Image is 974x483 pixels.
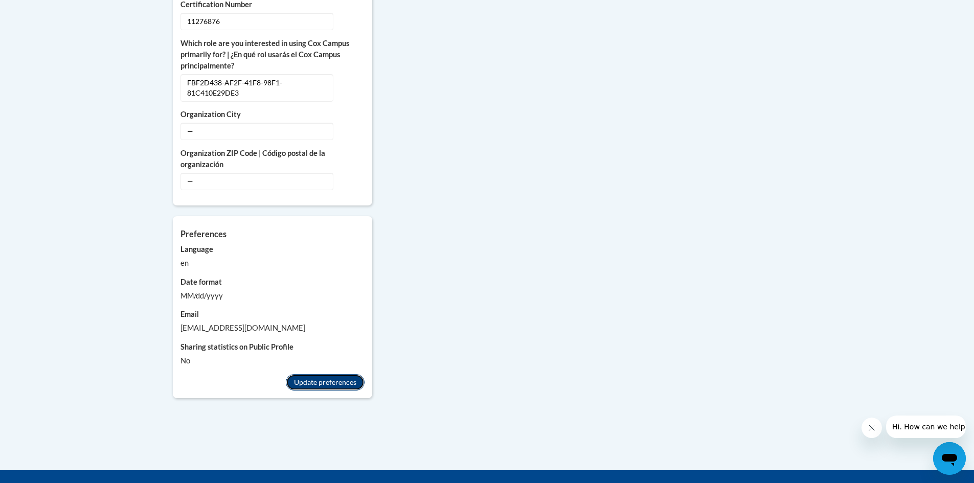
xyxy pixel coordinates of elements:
span: FBF2D438-AF2F-41F8-98F1-81C410E29DE3 [180,74,333,102]
h5: Preferences [180,229,365,239]
div: MM/dd/yyyy [180,290,365,302]
label: Sharing statistics on Public Profile [180,341,365,353]
iframe: Close message [862,418,882,438]
span: — [180,123,333,140]
label: Organization City [180,109,365,120]
iframe: Button to launch messaging window [933,442,966,475]
div: No [180,355,365,366]
label: Organization ZIP Code | Código postal de la organización [180,148,365,170]
label: Email [180,309,365,320]
span: 11276876 [180,13,333,30]
label: Language [180,244,365,255]
iframe: Message from company [886,416,966,438]
div: en [180,258,365,269]
div: [EMAIL_ADDRESS][DOMAIN_NAME] [180,323,365,334]
span: — [180,173,333,190]
label: Which role are you interested in using Cox Campus primarily for? | ¿En qué rol usarás el Cox Camp... [180,38,365,72]
label: Date format [180,277,365,288]
span: Hi. How can we help? [6,7,83,15]
button: Update preferences [286,374,365,390]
